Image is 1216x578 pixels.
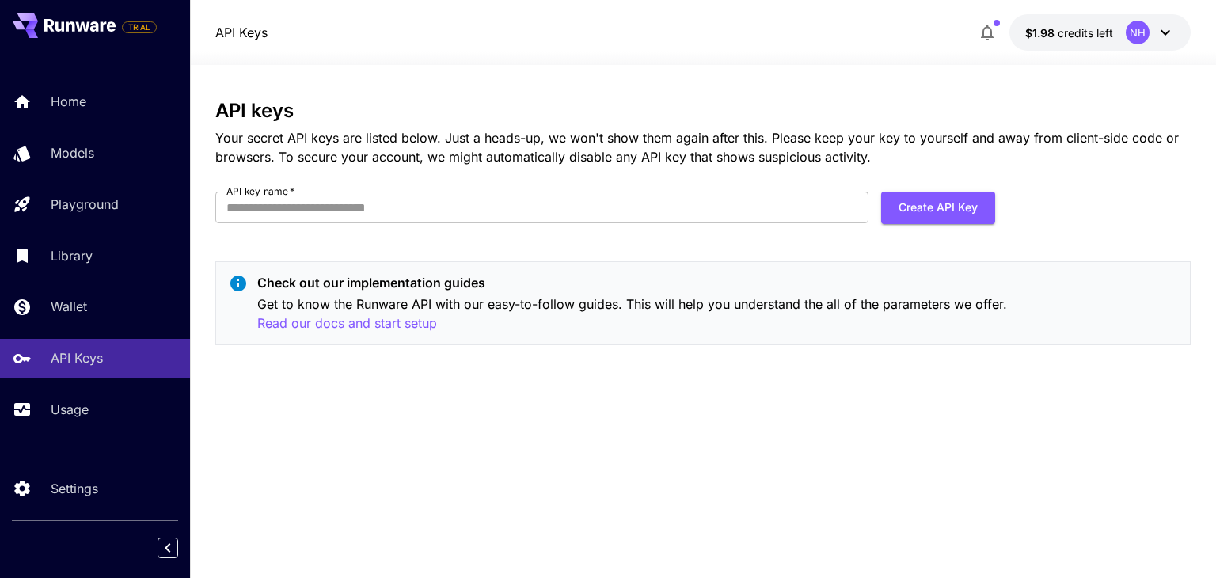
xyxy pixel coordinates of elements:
span: credits left [1058,26,1113,40]
span: TRIAL [123,21,156,33]
button: Collapse sidebar [158,538,178,558]
div: $1.9801 [1025,25,1113,41]
nav: breadcrumb [215,23,268,42]
p: Models [51,143,94,162]
button: $1.9801NH [1009,14,1191,51]
p: Playground [51,195,119,214]
p: Home [51,92,86,111]
label: API key name [226,184,294,198]
span: $1.98 [1025,26,1058,40]
a: API Keys [215,23,268,42]
p: Wallet [51,297,87,316]
div: NH [1126,21,1149,44]
button: Create API Key [881,192,995,224]
p: Your secret API keys are listed below. Just a heads-up, we won't show them again after this. Plea... [215,128,1190,166]
p: Usage [51,400,89,419]
p: Get to know the Runware API with our easy-to-follow guides. This will help you understand the all... [257,295,1176,333]
span: Add your payment card to enable full platform functionality. [122,17,157,36]
p: Check out our implementation guides [257,273,1176,292]
p: Library [51,246,93,265]
p: Settings [51,479,98,498]
p: API Keys [51,348,103,367]
button: Read our docs and start setup [257,314,437,333]
div: Collapse sidebar [169,534,190,562]
h3: API keys [215,100,1190,122]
